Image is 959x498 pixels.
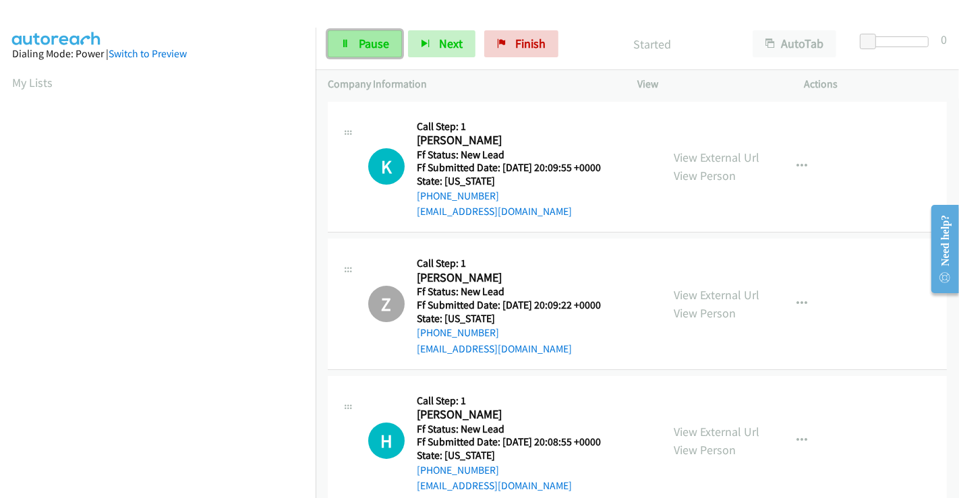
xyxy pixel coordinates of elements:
p: Actions [805,76,948,92]
span: Finish [515,36,546,51]
h5: Ff Status: New Lead [417,148,618,162]
div: The call is yet to be attempted [368,423,405,459]
h5: Ff Submitted Date: [DATE] 20:08:55 +0000 [417,435,618,449]
h5: Ff Submitted Date: [DATE] 20:09:55 +0000 [417,161,618,175]
a: [EMAIL_ADDRESS][DOMAIN_NAME] [417,479,572,492]
h5: Call Step: 1 [417,257,618,270]
p: Started [577,35,728,53]
h5: Call Step: 1 [417,394,618,408]
a: View External Url [674,287,759,303]
a: Pause [328,30,402,57]
h5: State: [US_STATE] [417,175,618,188]
h5: Ff Status: New Lead [417,423,618,436]
a: [EMAIL_ADDRESS][DOMAIN_NAME] [417,342,572,355]
a: My Lists [12,75,53,90]
h1: K [368,148,405,185]
h1: H [368,423,405,459]
button: AutoTab [753,30,836,57]
a: View External Url [674,150,759,165]
h2: [PERSON_NAME] [417,407,618,423]
a: Finish [484,30,558,57]
h5: State: [US_STATE] [417,312,618,325]
span: Pause [359,36,389,51]
button: Next [408,30,475,57]
a: [PHONE_NUMBER] [417,464,499,476]
a: Switch to Preview [109,47,187,60]
h5: Ff Submitted Date: [DATE] 20:09:22 +0000 [417,299,618,312]
h5: State: [US_STATE] [417,449,618,462]
div: Delay between calls (in seconds) [867,36,929,47]
a: [PHONE_NUMBER] [417,189,499,202]
a: View Person [674,442,736,458]
p: View [637,76,780,92]
iframe: Resource Center [921,195,959,303]
h2: [PERSON_NAME] [417,133,618,148]
h5: Call Step: 1 [417,120,618,133]
p: Company Information [328,76,613,92]
div: Dialing Mode: Power | [12,46,303,62]
a: [PHONE_NUMBER] [417,326,499,339]
h5: Ff Status: New Lead [417,285,618,299]
a: View Person [674,305,736,321]
a: View External Url [674,424,759,439]
a: [EMAIL_ADDRESS][DOMAIN_NAME] [417,205,572,218]
div: 0 [941,30,947,49]
span: Next [439,36,463,51]
h1: Z [368,286,405,322]
h2: [PERSON_NAME] [417,270,618,286]
a: View Person [674,168,736,183]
